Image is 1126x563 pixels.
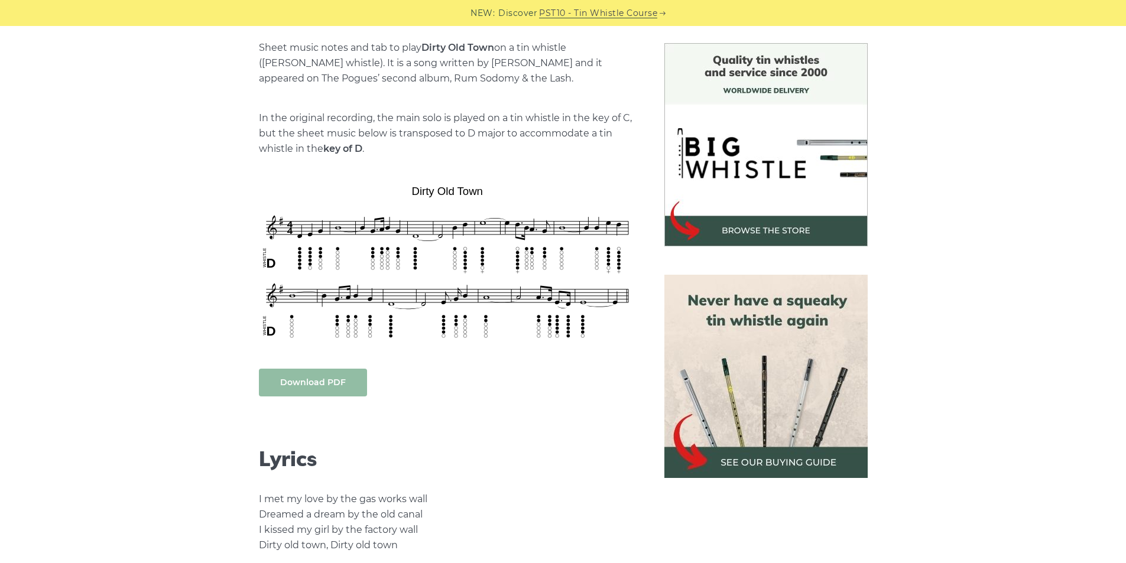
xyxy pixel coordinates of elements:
[664,43,868,246] img: BigWhistle Tin Whistle Store
[259,40,636,86] p: Sheet music notes and tab to play on a tin whistle ([PERSON_NAME] whistle). It is a song written ...
[470,6,495,20] span: NEW:
[421,42,494,53] strong: Dirty Old Town
[259,369,367,396] a: Download PDF
[498,6,537,20] span: Discover
[259,181,636,344] img: Dirty Old Town Tin Whistle Tab & Sheet Music
[259,112,632,154] span: In the original recording, the main solo is played on a tin whistle in the key of C, but the shee...
[323,143,362,154] strong: key of D
[539,6,657,20] a: PST10 - Tin Whistle Course
[664,275,868,478] img: tin whistle buying guide
[259,447,636,471] h2: Lyrics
